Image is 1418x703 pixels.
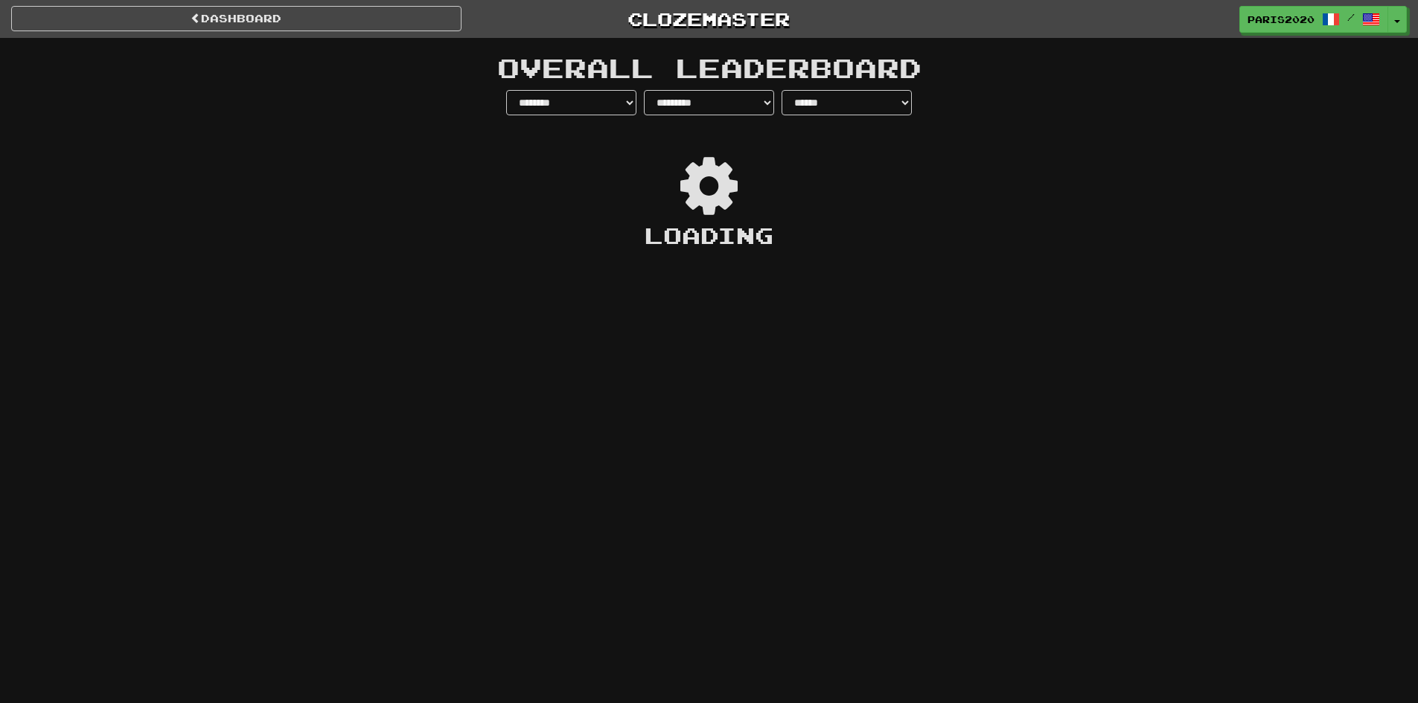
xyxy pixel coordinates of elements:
h1: Overall Leaderboard [285,53,1134,83]
a: paris2020 / [1239,6,1388,33]
a: Clozemaster [484,6,934,32]
div: Loading [502,219,916,251]
a: dashboard [11,6,462,31]
span: paris2020 [1248,13,1315,26]
span: / [1347,12,1355,22]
